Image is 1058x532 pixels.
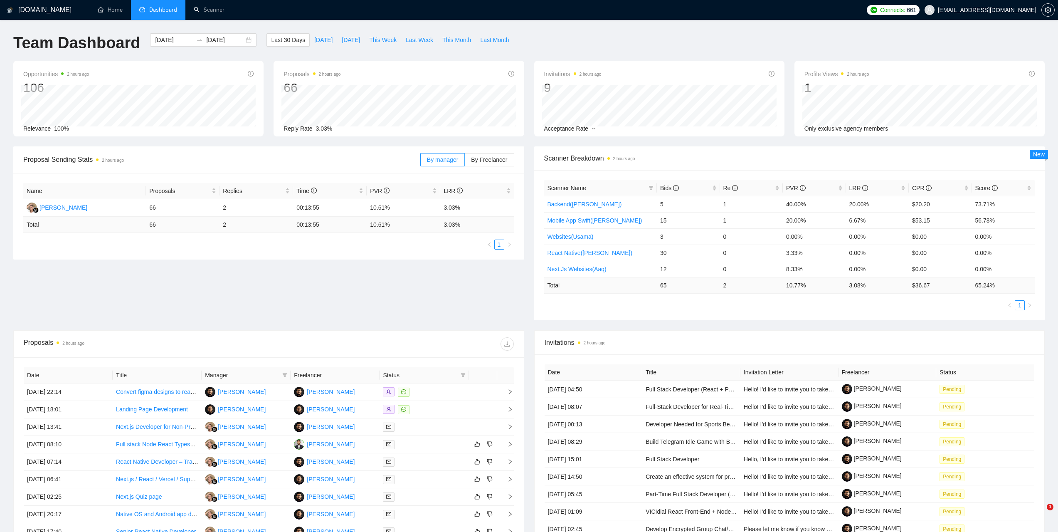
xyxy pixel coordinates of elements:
td: [DATE] 06:41 [24,471,113,488]
span: info-circle [769,71,774,77]
a: Pending [940,525,968,532]
div: [PERSON_NAME] [307,440,355,449]
img: MA [294,457,304,467]
span: filter [281,369,289,381]
span: dislike [487,441,493,448]
a: [PERSON_NAME] [842,525,902,532]
button: Last 30 Days [266,33,310,47]
td: Next.js Quiz page [113,488,202,506]
a: VZ[PERSON_NAME] [205,475,266,482]
div: [PERSON_NAME] [218,492,266,501]
span: filter [649,186,654,191]
img: MA [294,404,304,415]
a: VZ[PERSON_NAME] [205,423,266,430]
td: [DATE] 07:14 [24,453,113,471]
a: [PERSON_NAME] [842,438,902,444]
img: VZ [205,422,215,432]
span: Pending [940,490,964,499]
a: UA[PERSON_NAME] [294,440,355,447]
img: c1KiHsWlOdPUGZ2awvmVKa-fsyXMqbNhtpTgDLvXGExjn3OPo412IRU1p5bijHKkY3 [842,401,852,412]
th: Date [24,367,113,384]
img: MA [294,509,304,520]
span: message [401,407,406,412]
time: 2 hours ago [102,158,124,163]
img: upwork-logo.png [871,7,877,13]
span: like [474,493,480,500]
button: like [472,492,482,502]
img: gigradar-bm.png [212,496,217,502]
span: user-add [386,389,391,394]
img: MA [294,422,304,432]
div: [PERSON_NAME] [218,387,266,396]
img: VZ [205,509,215,520]
span: user-add [386,407,391,412]
img: c1KiHsWlOdPUGZ2awvmVKa-fsyXMqbNhtpTgDLvXGExjn3OPo412IRU1p5bijHKkY3 [842,506,852,517]
span: -- [592,125,595,132]
span: right [501,459,513,465]
span: Scanner Name [547,185,586,191]
button: [DATE] [337,33,365,47]
button: like [472,457,482,467]
a: VICIdial React Front-End + Node API (25-seat MVP) [646,508,781,515]
span: right [501,424,513,430]
span: info-circle [862,185,868,191]
span: mail [386,442,391,447]
span: Pending [940,455,964,464]
span: Pending [940,420,964,429]
a: VZ[PERSON_NAME] [205,440,266,447]
span: info-circle [926,185,932,191]
th: Title [113,367,202,384]
input: Start date [155,35,193,45]
a: Create an effective system for preventing someone from creating a new account [646,473,852,480]
a: [PERSON_NAME] [842,420,902,427]
span: right [501,476,513,482]
span: New [1033,151,1045,158]
span: filter [461,373,466,378]
span: info-circle [457,188,463,193]
div: [PERSON_NAME] [307,405,355,414]
span: Dashboard [149,6,177,13]
a: Native OS and Android app developer [116,511,214,517]
a: Pending [940,421,968,427]
span: left [487,242,492,247]
td: [DATE] 18:01 [24,401,113,418]
span: Proposals [149,186,210,195]
span: Acceptance Rate [544,125,589,132]
input: End date [206,35,244,45]
a: MA[PERSON_NAME] [294,493,355,500]
a: Next.js Quiz page [116,493,162,500]
a: MA[PERSON_NAME] [294,406,355,412]
a: 1 [495,240,504,249]
a: Full Stack Developer (React + Python Flask) for Legal Tech Startup [646,386,819,393]
span: right [501,441,513,447]
span: Proposal Sending Stats [23,154,420,165]
span: mail [386,424,391,429]
a: Developer Needed for Sports Betting Website/Discord App [646,421,796,428]
td: [DATE] 22:14 [24,384,113,401]
a: Pending [940,490,968,497]
span: download [501,341,513,347]
time: 2 hours ago [580,72,602,77]
span: info-circle [248,71,254,77]
a: 1 [1015,301,1024,310]
span: right [501,389,513,395]
a: [PERSON_NAME] [842,473,902,479]
button: setting [1041,3,1055,17]
span: Replies [223,186,284,195]
button: dislike [485,474,495,484]
div: [PERSON_NAME] [218,475,266,484]
span: 661 [907,5,916,15]
td: 5 [657,196,720,212]
a: Pending [940,508,968,515]
img: VZ [205,457,215,467]
span: PVR [370,188,390,194]
span: user [927,7,932,13]
span: dislike [487,493,493,500]
div: [PERSON_NAME] [218,510,266,519]
span: mail [386,512,391,517]
span: info-circle [992,185,998,191]
div: [PERSON_NAME] [307,492,355,501]
a: [PERSON_NAME] [842,507,902,514]
th: Proposals [146,183,219,199]
span: 3.03% [316,125,333,132]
